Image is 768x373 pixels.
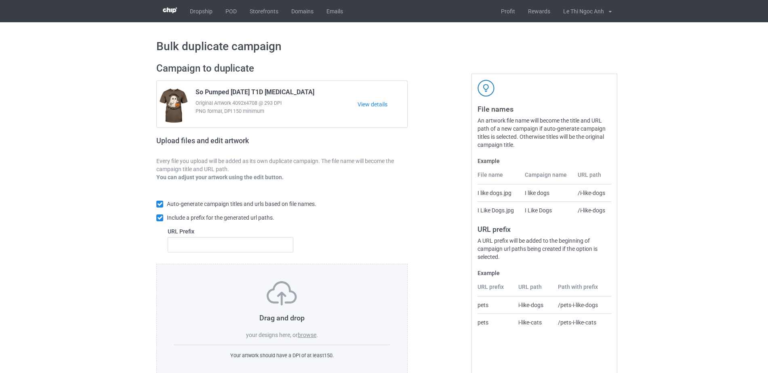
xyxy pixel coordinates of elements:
div: An artwork file name will become the title and URL path of a new campaign if auto-generate campai... [478,117,611,149]
th: Path with prefix [553,283,611,297]
p: Every file you upload will be added as its own duplicate campaign. The file name will become the ... [156,157,408,173]
span: So Pumped [DATE] T1D [MEDICAL_DATA] [196,88,314,99]
label: browse [298,332,316,338]
h3: URL prefix [478,225,611,234]
h2: Campaign to duplicate [156,62,408,75]
td: /i-like-dogs [573,201,611,219]
td: /pets-i-like-dogs [553,297,611,314]
span: Auto-generate campaign titles and urls based on file names. [167,201,316,207]
span: . [316,332,318,338]
img: 3d383065fc803cdd16c62507c020ddf8.png [163,7,177,13]
label: Example [478,157,611,165]
th: URL path [573,171,611,184]
h1: Bulk duplicate campaign [156,39,612,54]
th: File name [478,171,520,184]
h2: Upload files and edit artwork [156,136,307,151]
span: Original Artwork 4092x4708 @ 293 DPI [196,99,358,107]
a: View details [358,100,407,108]
td: /i-like-dogs [573,184,611,201]
td: I like dogs.jpg [478,184,520,201]
div: A URL prefix will be added to the beginning of campaign url paths being created if the option is ... [478,237,611,261]
span: PNG format, DPI 150 minimum [196,107,358,115]
td: I Like Dogs [520,201,574,219]
th: URL prefix [478,283,514,297]
span: Your artwork should have a DPI of at least 150 . [230,352,334,358]
img: svg+xml;base64,PD94bWwgdmVyc2lvbj0iMS4wIiBlbmNvZGluZz0iVVRGLTgiPz4KPHN2ZyB3aWR0aD0iNzVweCIgaGVpZ2... [267,281,297,305]
div: Le Thi Ngoc Anh [557,1,604,21]
h3: Drag and drop [174,313,390,322]
td: I Like Dogs.jpg [478,201,520,219]
td: /pets-i-like-cats [553,314,611,331]
td: i-like-dogs [514,297,554,314]
img: svg+xml;base64,PD94bWwgdmVyc2lvbj0iMS4wIiBlbmNvZGluZz0iVVRGLTgiPz4KPHN2ZyB3aWR0aD0iNDJweCIgaGVpZ2... [478,80,494,97]
td: i-like-cats [514,314,554,331]
label: URL Prefix [168,227,293,235]
td: pets [478,314,514,331]
td: I like dogs [520,184,574,201]
span: Include a prefix for the generated url paths. [167,214,274,221]
span: your designs here, or [246,332,298,338]
th: URL path [514,283,554,297]
h3: File names [478,104,611,114]
th: Campaign name [520,171,574,184]
b: You can adjust your artwork using the edit button. [156,174,284,180]
label: Example [478,269,611,277]
td: pets [478,297,514,314]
